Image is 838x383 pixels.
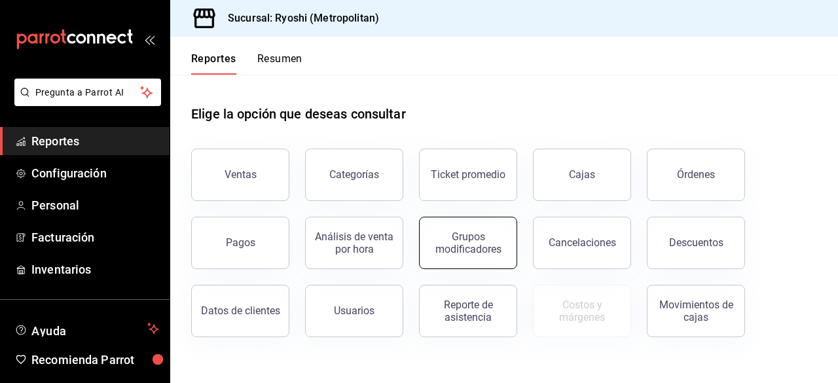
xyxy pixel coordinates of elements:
[31,132,159,150] span: Reportes
[533,285,631,337] button: Contrata inventarios para ver este reporte
[647,217,745,269] button: Descuentos
[669,236,723,249] div: Descuentos
[35,86,141,100] span: Pregunta a Parrot AI
[677,168,715,181] div: Órdenes
[334,304,374,317] div: Usuarios
[329,168,379,181] div: Categorías
[305,149,403,201] button: Categorías
[549,236,616,249] div: Cancelaciones
[647,285,745,337] button: Movimientos de cajas
[428,230,509,255] div: Grupos modificadores
[431,168,505,181] div: Ticket promedio
[31,261,159,278] span: Inventarios
[533,149,631,201] a: Cajas
[419,217,517,269] button: Grupos modificadores
[305,217,403,269] button: Análisis de venta por hora
[191,285,289,337] button: Datos de clientes
[191,149,289,201] button: Ventas
[9,95,161,109] a: Pregunta a Parrot AI
[419,285,517,337] button: Reporte de asistencia
[225,168,257,181] div: Ventas
[31,228,159,246] span: Facturación
[217,10,379,26] h3: Sucursal: Ryoshi (Metropolitan)
[191,217,289,269] button: Pagos
[31,196,159,214] span: Personal
[541,299,623,323] div: Costos y márgenes
[191,104,406,124] h1: Elige la opción que deseas consultar
[191,52,236,75] button: Reportes
[201,304,280,317] div: Datos de clientes
[428,299,509,323] div: Reporte de asistencia
[14,79,161,106] button: Pregunta a Parrot AI
[647,149,745,201] button: Órdenes
[569,167,596,183] div: Cajas
[144,34,155,45] button: open_drawer_menu
[305,285,403,337] button: Usuarios
[31,164,159,182] span: Configuración
[226,236,255,249] div: Pagos
[655,299,737,323] div: Movimientos de cajas
[533,217,631,269] button: Cancelaciones
[31,321,142,337] span: Ayuda
[257,52,302,75] button: Resumen
[191,52,302,75] div: navigation tabs
[314,230,395,255] div: Análisis de venta por hora
[31,351,159,369] span: Recomienda Parrot
[419,149,517,201] button: Ticket promedio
